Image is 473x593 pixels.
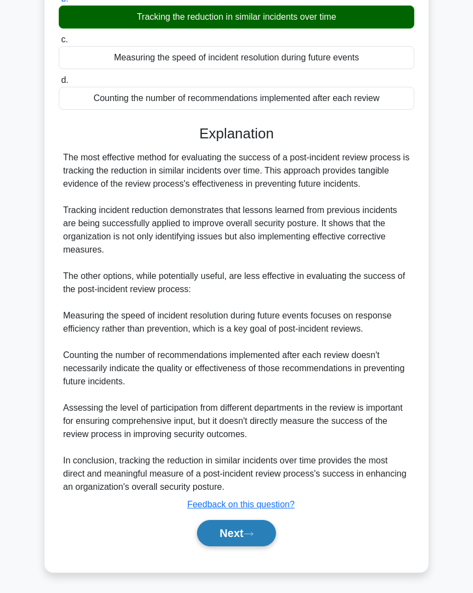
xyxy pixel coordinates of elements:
a: Feedback on this question? [187,500,295,509]
div: Measuring the speed of incident resolution during future events [59,46,414,69]
span: c. [61,35,67,44]
div: The most effective method for evaluating the success of a post-incident review process is trackin... [63,151,410,494]
span: d. [61,75,68,85]
h3: Explanation [65,125,408,142]
div: Tracking the reduction in similar incidents over time [59,5,414,29]
button: Next [197,520,275,546]
div: Counting the number of recommendations implemented after each review [59,87,414,110]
